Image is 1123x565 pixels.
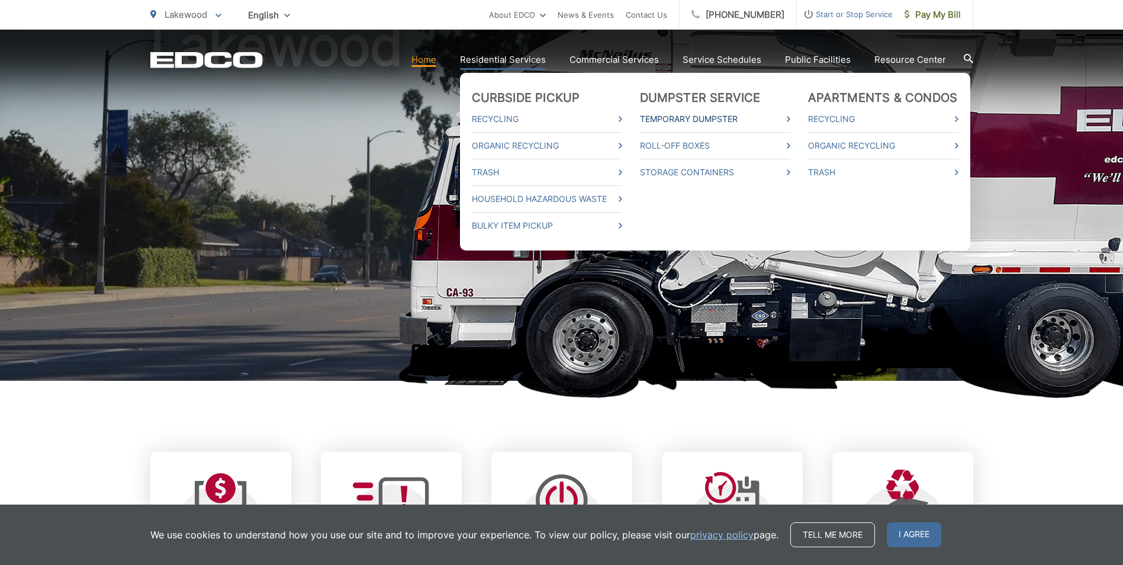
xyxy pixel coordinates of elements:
span: Pay My Bill [905,8,961,22]
a: About EDCO [489,8,546,22]
a: Storage Containers [640,165,790,179]
a: Bulky Item Pickup [472,219,622,233]
a: Recycling [472,112,622,126]
a: Dumpster Service [640,91,761,105]
a: Trash [808,165,958,179]
a: privacy policy [690,528,754,542]
a: Temporary Dumpster [640,112,790,126]
span: English [239,5,299,25]
a: Commercial Services [569,53,659,67]
a: Residential Services [460,53,546,67]
a: Organic Recycling [808,139,958,153]
a: Tell me more [790,522,875,547]
span: Lakewood [165,9,207,20]
a: Organic Recycling [472,139,622,153]
a: EDCD logo. Return to the homepage. [150,52,263,68]
a: Apartments & Condos [808,91,958,105]
a: Public Facilities [785,53,851,67]
a: Roll-Off Boxes [640,139,790,153]
a: Trash [472,165,622,179]
a: News & Events [558,8,614,22]
a: Service Schedules [683,53,761,67]
a: Curbside Pickup [472,91,580,105]
a: Contact Us [626,8,667,22]
a: Resource Center [874,53,946,67]
span: I agree [887,522,941,547]
a: Recycling [808,112,958,126]
a: Home [411,53,436,67]
a: Household Hazardous Waste [472,192,622,206]
p: We use cookies to understand how you use our site and to improve your experience. To view our pol... [150,528,778,542]
h1: Lakewood [150,17,973,391]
